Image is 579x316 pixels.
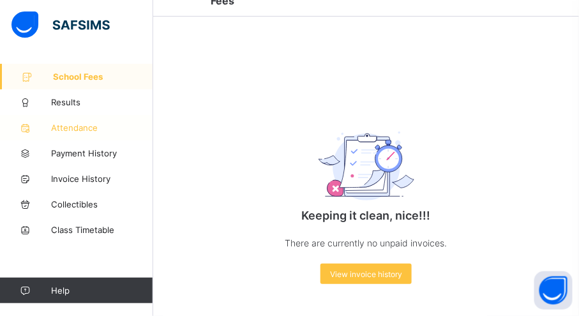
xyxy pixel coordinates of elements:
[11,11,110,38] img: safsims
[51,97,153,107] span: Results
[51,199,153,209] span: Collectibles
[319,132,414,201] img: empty_exam.25ac31c7e64bfa8fcc0a6b068b22d071.svg
[51,174,153,184] span: Invoice History
[51,148,153,158] span: Payment History
[239,235,494,251] p: There are currently no unpaid invoices.
[51,123,153,133] span: Attendance
[534,271,573,310] button: Open asap
[51,285,153,296] span: Help
[53,71,153,82] span: School Fees
[239,96,494,297] div: Keeping it clean, nice!!!
[239,209,494,222] p: Keeping it clean, nice!!!
[330,269,402,279] span: View invoice history
[51,225,153,235] span: Class Timetable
